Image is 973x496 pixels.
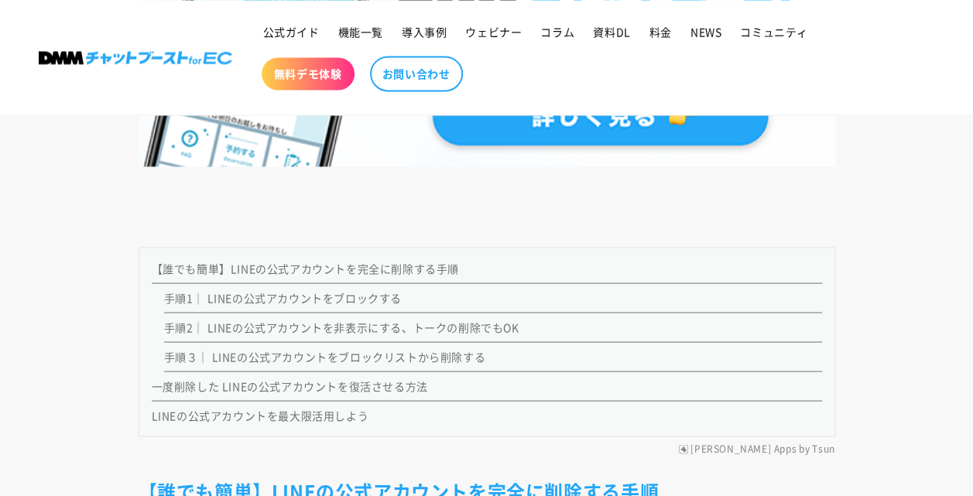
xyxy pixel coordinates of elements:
[262,57,355,90] a: 無料デモ体験
[640,15,681,48] a: 料金
[402,25,447,39] span: 導入事例
[690,25,721,39] span: NEWS
[263,25,320,39] span: 公式ガイド
[370,56,463,91] a: お問い合わせ
[338,25,383,39] span: 機能一覧
[799,443,810,455] span: by
[392,15,456,48] a: 導入事例
[152,260,459,275] a: 【誰でも簡単】LINEの公式アカウントを完全に削除する手順
[382,67,451,80] span: お問い合わせ
[649,25,672,39] span: 料金
[329,15,392,48] a: 機能一覧
[152,407,369,422] a: LINEの公式アカウントを最大限活用しよう
[679,444,688,453] img: RuffRuff Apps
[593,25,630,39] span: 資料DL
[584,15,639,48] a: 資料DL
[164,289,402,305] a: 手順1｜ LINEの公式アカウントをブロックする
[531,15,584,48] a: コラム
[465,25,522,39] span: ウェビナー
[39,51,232,64] img: 株式会社DMM Boost
[456,15,531,48] a: ウェビナー
[681,15,731,48] a: NEWS
[690,443,797,455] a: [PERSON_NAME] Apps
[152,378,428,393] a: 一度削除した LINEの公式アカウントを復活させる方法
[254,15,329,48] a: 公式ガイド
[540,25,574,39] span: コラム
[164,348,486,364] a: 手順３｜ LINEの公式アカウントをブロックリストから削除する
[740,25,808,39] span: コミュニティ
[274,67,342,80] span: 無料デモ体験
[731,15,817,48] a: コミュニティ
[164,319,519,334] a: 手順2｜ LINEの公式アカウントを非表示にする、トークの削除でもOK
[812,443,834,455] a: Tsun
